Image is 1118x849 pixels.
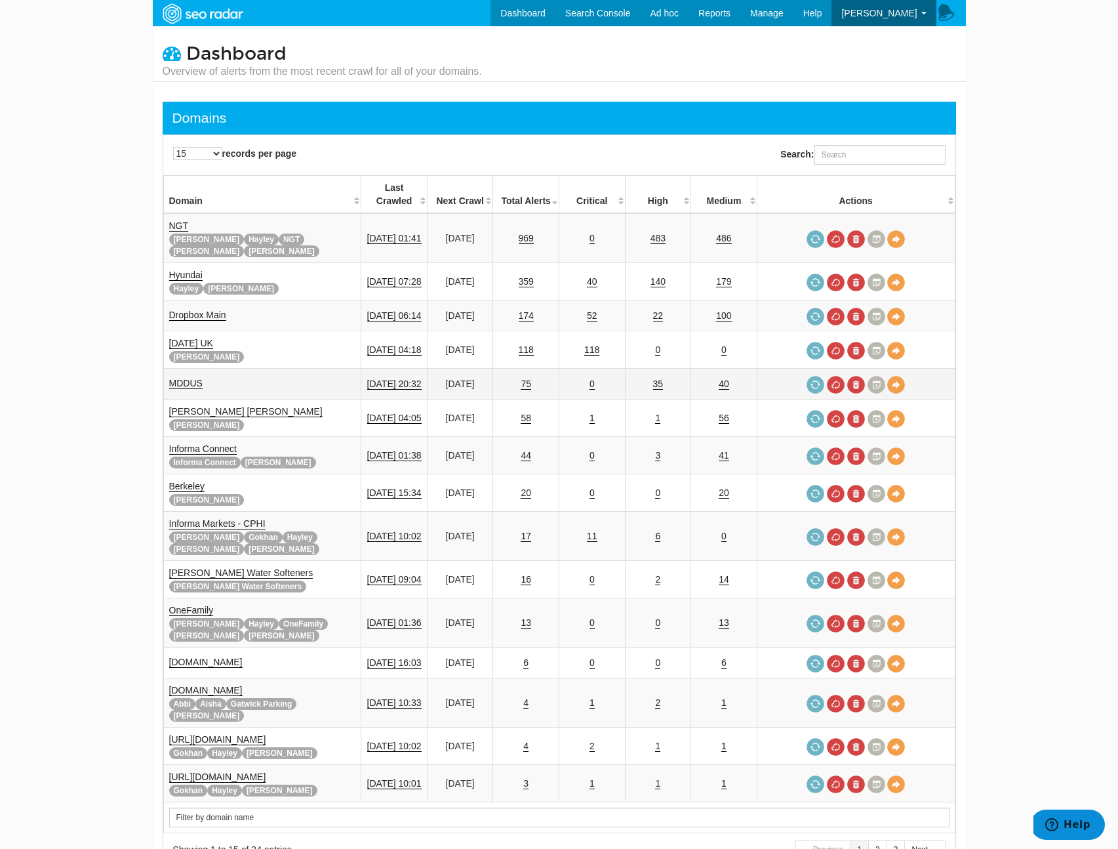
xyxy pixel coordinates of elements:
[521,413,531,424] a: 58
[587,531,597,542] a: 11
[367,310,422,321] a: [DATE] 06:14
[650,276,666,287] a: 140
[427,437,493,474] td: [DATE]
[169,481,205,492] a: Berkeley
[427,331,493,369] td: [DATE]
[427,369,493,400] td: [DATE]
[887,410,905,428] a: View Domain Overview
[367,741,422,752] a: [DATE] 10:02
[655,531,660,542] a: 6
[169,234,245,245] span: [PERSON_NAME]
[367,344,422,356] a: [DATE] 04:18
[655,697,660,709] a: 2
[367,487,422,499] a: [DATE] 15:34
[163,44,181,62] i: 
[868,738,885,756] a: Crawl History
[807,485,824,503] a: Request a crawl
[827,776,845,793] a: Cancel in-progress audit
[807,230,824,248] a: Request a crawl
[367,778,422,789] a: [DATE] 10:01
[589,413,595,424] a: 1
[195,698,226,710] span: Aisha
[691,176,757,214] th: Medium: activate to sort column descending
[427,263,493,300] td: [DATE]
[244,245,319,257] span: [PERSON_NAME]
[242,747,317,759] span: [PERSON_NAME]
[655,344,660,356] a: 0
[827,447,845,465] a: Cancel in-progress audit
[698,8,730,18] span: Reports
[887,695,905,713] a: View Domain Overview
[847,738,865,756] a: Delete most recent audit
[169,605,214,616] a: OneFamily
[169,772,266,783] a: [URL][DOMAIN_NAME]
[868,695,885,713] a: Crawl History
[868,274,885,291] a: Crawl History
[847,230,865,248] a: Delete most recent audit
[169,406,323,417] a: [PERSON_NAME] [PERSON_NAME]
[827,695,845,713] a: Cancel in-progress audit
[427,213,493,263] td: [DATE]
[519,233,534,244] a: 969
[650,8,679,18] span: Ad hoc
[847,447,865,465] a: Delete most recent audit
[653,379,664,390] a: 35
[827,308,845,325] a: Cancel in-progress audit
[367,531,422,542] a: [DATE] 10:02
[589,487,595,499] a: 0
[367,276,422,287] a: [DATE] 07:28
[887,528,905,546] a: View Domain Overview
[847,342,865,360] a: Delete most recent audit
[367,617,422,629] a: [DATE] 01:36
[868,376,885,394] a: Crawl History
[589,233,595,244] a: 0
[807,410,824,428] a: Request a crawl
[559,176,625,214] th: Critical: activate to sort column descending
[887,776,905,793] a: View Domain Overview
[157,2,248,26] img: SEORadar
[589,379,595,390] a: 0
[169,698,196,710] span: Abbi
[827,528,845,546] a: Cancel in-progress audit
[169,494,245,506] span: [PERSON_NAME]
[847,485,865,503] a: Delete most recent audit
[203,283,279,295] span: [PERSON_NAME]
[169,734,266,745] a: [URL][DOMAIN_NAME]
[887,655,905,673] a: View Domain Overview
[719,450,729,461] a: 41
[827,230,845,248] a: Cancel in-progress audit
[427,561,493,598] td: [DATE]
[279,618,328,630] span: OneFamily
[719,379,729,390] a: 40
[655,778,660,789] a: 1
[807,615,824,632] a: Request a crawl
[807,274,824,291] a: Request a crawl
[493,176,559,214] th: Total Alerts: activate to sort column ascending
[163,64,482,79] small: Overview of alerts from the most recent crawl for all of your domains.
[716,310,731,321] a: 100
[169,531,245,543] span: [PERSON_NAME]
[655,657,660,669] a: 0
[780,145,945,165] label: Search:
[587,276,597,287] a: 40
[868,571,885,589] a: Crawl History
[169,220,189,232] a: NGT
[814,145,946,165] input: Search:
[169,419,245,431] span: [PERSON_NAME]
[169,657,243,668] a: [DOMAIN_NAME]
[719,487,729,499] a: 20
[367,450,422,461] a: [DATE] 01:38
[427,512,493,561] td: [DATE]
[868,410,885,428] a: Crawl History
[868,485,885,503] a: Crawl History
[427,598,493,648] td: [DATE]
[847,528,865,546] a: Delete most recent audit
[719,413,729,424] a: 56
[827,571,845,589] a: Cancel in-progress audit
[716,233,731,244] a: 486
[868,615,885,632] a: Crawl History
[244,543,319,555] span: [PERSON_NAME]
[427,765,493,802] td: [DATE]
[653,310,664,321] a: 22
[521,617,531,629] a: 13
